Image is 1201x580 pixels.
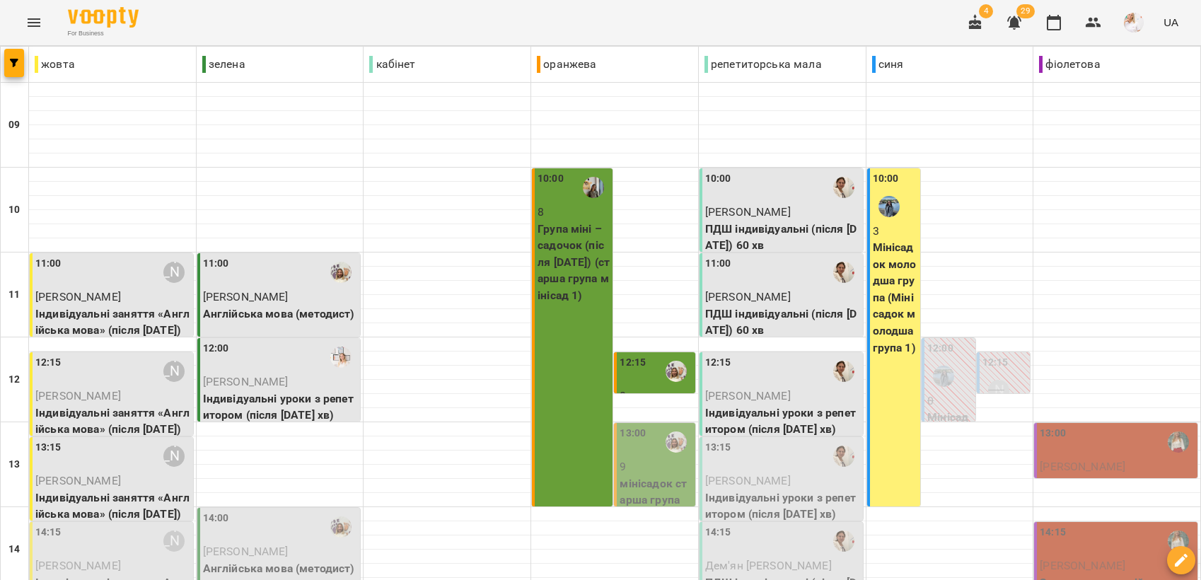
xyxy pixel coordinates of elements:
[35,489,190,523] p: Індивідуальні заняття «Англійська мова» (після [DATE])
[982,355,1009,371] label: 12:15
[1124,13,1144,33] img: eae1df90f94753cb7588c731c894874c.jpg
[705,306,860,339] p: ПДШ індивідуальні (після [DATE]) 60 хв
[927,393,973,410] p: 0
[1016,4,1035,18] span: 29
[369,56,415,73] p: кабінет
[705,489,860,523] p: Індивідуальні уроки з репетитором (після [DATE] хв)
[330,347,352,368] div: Дзядик Наталія
[8,117,20,133] h6: 09
[988,380,1009,401] div: Софія Паславська
[35,306,190,339] p: Індивідуальні заняття «Англійська мова» (після [DATE])
[35,256,62,272] label: 11:00
[705,525,731,540] label: 14:15
[620,426,646,441] label: 13:00
[620,458,692,475] p: 9
[537,56,596,73] p: оранжева
[833,530,854,552] img: Рущак Василина Василівна
[705,440,731,456] label: 13:15
[538,221,610,304] p: Група міні – садочок (після [DATE]) (старша група мінісад 1)
[35,440,62,456] label: 13:15
[163,530,185,552] div: Софія Паславська
[35,405,190,438] p: Індивідуальні заняття «Англійська мова» (після [DATE])
[163,361,185,382] div: Софія Паславська
[833,177,854,198] img: Рущак Василина Василівна
[705,389,791,402] span: [PERSON_NAME]
[873,171,899,187] label: 10:00
[538,171,564,187] label: 10:00
[538,204,610,221] p: 8
[203,545,289,558] span: [PERSON_NAME]
[1040,525,1066,540] label: 14:15
[203,390,358,424] p: Індивідуальні уроки з репетитором (після [DATE] хв)
[705,205,791,219] span: [PERSON_NAME]
[1158,9,1184,35] button: UA
[1040,460,1125,473] span: [PERSON_NAME]
[583,177,604,198] img: Німців Ксенія Петрівна
[927,341,953,356] label: 12:00
[872,56,904,73] p: синя
[705,256,731,272] label: 11:00
[833,262,854,283] img: Рущак Василина Василівна
[330,262,352,283] img: Киричук Тетяна Миколаївна
[1168,431,1189,453] img: Яценишин Галина Василівна
[666,431,687,453] img: Киричук Тетяна Миколаївна
[35,56,75,73] p: жовта
[203,341,229,356] label: 12:00
[705,221,860,254] p: ПДШ індивідуальні (після [DATE]) 60 хв
[1168,530,1189,552] img: Яценишин Галина Василівна
[35,474,121,487] span: [PERSON_NAME]
[873,223,918,240] p: 3
[833,361,854,382] img: Рущак Василина Василівна
[705,171,731,187] label: 10:00
[203,306,358,323] p: Англійська мова (методист)
[620,475,692,559] p: мінісадок старша група -прогулянка (старша група мінісад 1)
[873,239,918,356] p: Мінісадок молодша група (Мінісадок молодша група 1)
[330,516,352,538] img: Киричук Тетяна Миколаївна
[705,355,731,371] label: 12:15
[833,446,854,467] img: Рущак Василина Василівна
[163,446,185,467] div: Софія Паславська
[666,361,687,382] img: Киричук Тетяна Миколаївна
[979,4,993,18] span: 4
[620,388,692,405] p: 8
[35,389,121,402] span: [PERSON_NAME]
[68,29,139,38] span: For Business
[1040,475,1195,526] p: Заняття з корекційним педагогом, психологом (після [DATE])
[8,287,20,303] h6: 11
[704,56,822,73] p: репетиторська мала
[163,262,185,283] div: Софія Паславська
[203,511,229,526] label: 14:00
[705,474,791,487] span: [PERSON_NAME]
[620,355,646,371] label: 12:15
[1040,559,1125,572] span: [PERSON_NAME]
[202,56,245,73] p: зелена
[68,7,139,28] img: Voopty Logo
[203,560,358,577] p: Англійська мова (методист)
[8,372,20,388] h6: 12
[878,196,900,217] img: Гарасим Ольга Богданівна
[933,366,954,387] img: Гарасим Ольга Богданівна
[203,256,229,272] label: 11:00
[35,525,62,540] label: 14:15
[927,409,973,559] p: Мінісадочок молодша група - прогулянка (Мінісадок молодша група 1)
[17,6,51,40] button: Menu
[1040,426,1066,441] label: 13:00
[8,202,20,218] h6: 10
[203,290,289,303] span: [PERSON_NAME]
[705,405,860,438] p: Індивідуальні уроки з репетитором (після [DATE] хв)
[1039,56,1100,73] p: фіолетова
[8,542,20,557] h6: 14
